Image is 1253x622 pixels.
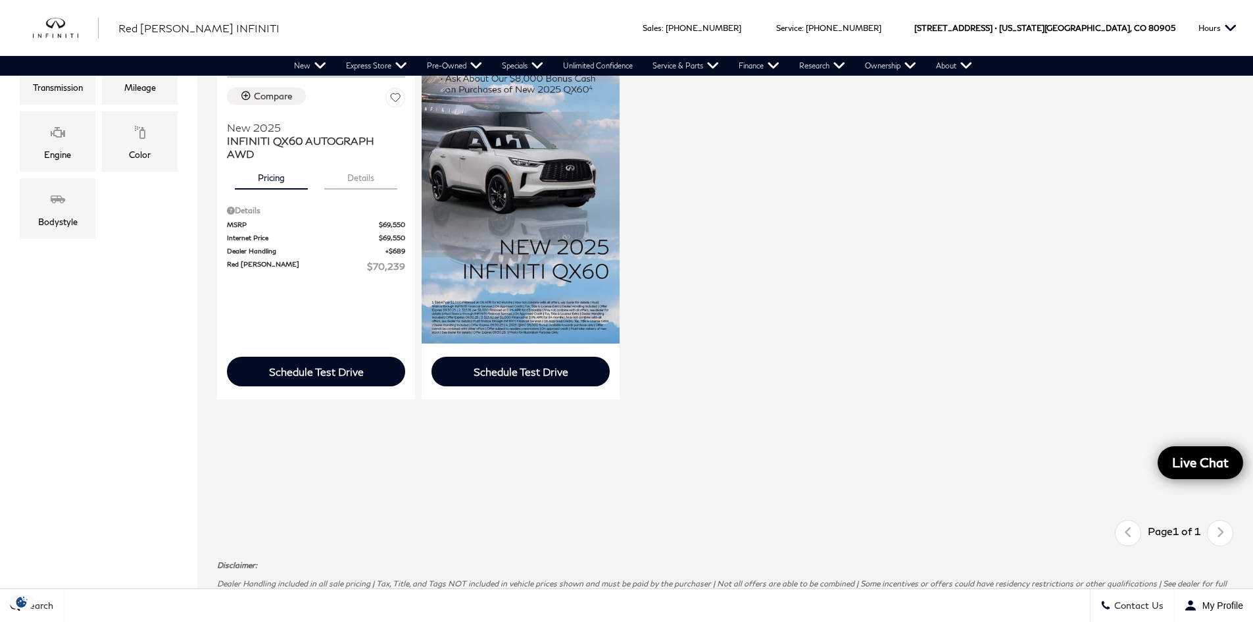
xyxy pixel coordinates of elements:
a: Unlimited Confidence [553,56,643,76]
span: Sales [643,23,662,33]
span: Red [PERSON_NAME] [227,259,367,273]
span: Internet Price [227,233,379,243]
button: Save Vehicle [385,88,405,112]
a: Internet Price $69,550 [227,233,405,243]
a: Red [PERSON_NAME] INFINITI [118,20,280,36]
div: Schedule Test Drive [269,365,364,378]
span: : [802,23,804,33]
div: Page 1 of 1 [1141,520,1207,546]
span: INFINITI QX60 AUTOGRAPH AWD [227,134,395,161]
span: New 2025 [227,121,395,134]
button: details tab [324,161,397,190]
img: Opt-Out Icon [7,595,37,609]
div: Engine [44,147,71,162]
span: Service [776,23,802,33]
a: Live Chat [1158,446,1243,479]
strong: Disclaimer: [217,560,257,570]
div: Compare [254,90,293,102]
div: ColorColor [102,111,178,172]
button: Compare Vehicle [227,88,306,105]
section: Click to Open Cookie Consent Modal [7,595,37,609]
span: MSRP [227,220,379,230]
span: $69,550 [379,233,405,243]
a: Express Store [336,56,417,76]
div: EngineEngine [20,111,95,172]
p: Dealer Handling included in all sale pricing | Tax, Title, and Tags NOT included in vehicle price... [217,578,1233,602]
span: Color [132,121,148,147]
span: Dealer Handling [227,246,385,256]
a: About [926,56,982,76]
span: $69,550 [379,220,405,230]
span: Live Chat [1166,454,1235,471]
span: Engine [50,121,66,147]
div: Transmission [33,80,83,95]
a: Finance [729,56,789,76]
a: Research [789,56,855,76]
div: BodystyleBodystyle [20,178,95,239]
a: Ownership [855,56,926,76]
a: Service & Parts [643,56,729,76]
span: : [662,23,664,33]
div: Schedule Test Drive [474,365,568,378]
span: Bodystyle [50,188,66,215]
a: Pre-Owned [417,56,492,76]
a: MSRP $69,550 [227,220,405,230]
a: infiniti [33,18,99,39]
div: Schedule Test Drive - INFINITI QX60 AUTOGRAPH AWD [227,357,405,386]
a: [PHONE_NUMBER] [806,23,881,33]
img: INFINITI [33,18,99,39]
span: $689 [385,246,405,256]
div: Mileage [124,80,156,95]
span: $70,239 [367,259,405,273]
div: Color [129,147,151,162]
a: [PHONE_NUMBER] [666,23,741,33]
div: Bodystyle [38,215,78,229]
div: Pricing Details - INFINITI QX60 AUTOGRAPH AWD [227,205,405,217]
a: New 2025INFINITI QX60 AUTOGRAPH AWD [227,113,405,161]
a: [STREET_ADDRESS] • [US_STATE][GEOGRAPHIC_DATA], CO 80905 [914,23,1175,33]
span: My Profile [1197,600,1243,611]
button: pricing tab [235,161,308,190]
span: Contact Us [1111,600,1164,611]
span: Red [PERSON_NAME] INFINITI [118,22,280,34]
div: Schedule Test Drive [431,357,610,386]
button: Open user profile menu [1174,589,1253,622]
span: Search [20,600,53,611]
a: Dealer Handling $689 [227,246,405,256]
a: New [284,56,336,76]
nav: Main Navigation [284,56,982,76]
a: Specials [492,56,553,76]
a: Red [PERSON_NAME] $70,239 [227,259,405,273]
